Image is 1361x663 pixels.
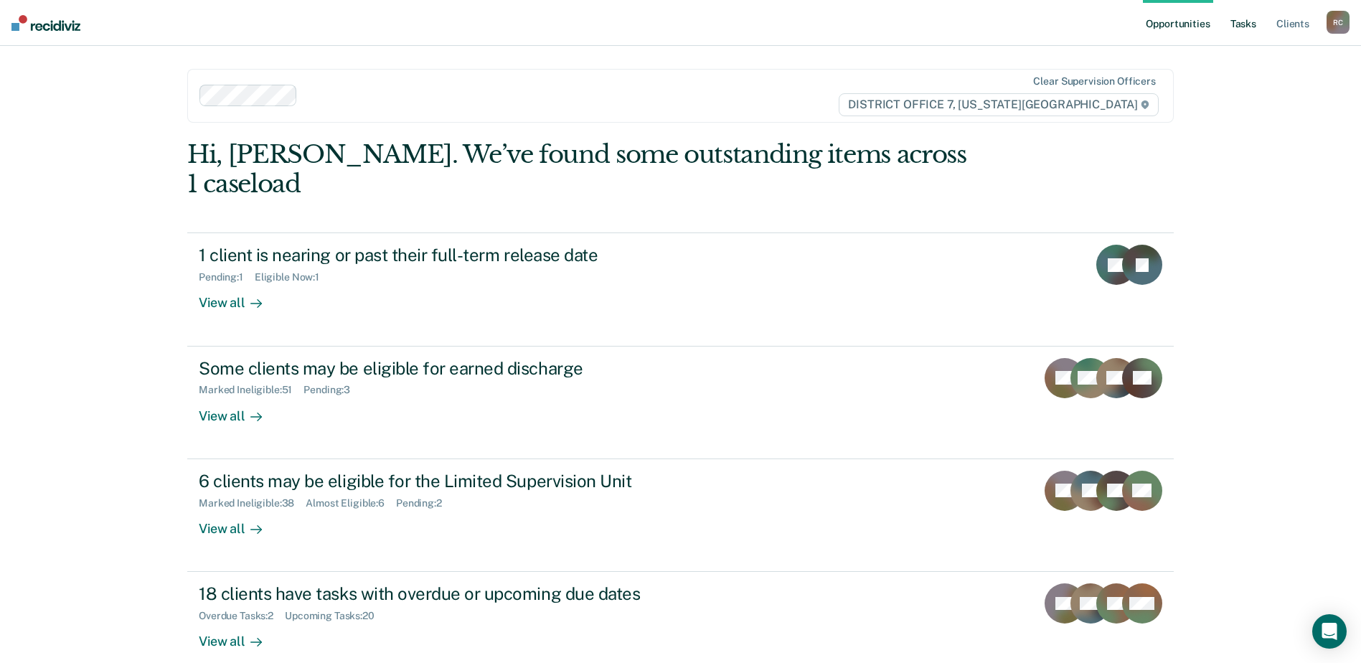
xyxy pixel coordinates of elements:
[187,459,1174,572] a: 6 clients may be eligible for the Limited Supervision UnitMarked Ineligible:38Almost Eligible:6Pe...
[199,497,306,509] div: Marked Ineligible : 38
[199,358,702,379] div: Some clients may be eligible for earned discharge
[199,271,255,283] div: Pending : 1
[199,622,279,650] div: View all
[1312,614,1347,649] div: Open Intercom Messenger
[199,583,702,604] div: 18 clients have tasks with overdue or upcoming due dates
[199,471,702,492] div: 6 clients may be eligible for the Limited Supervision Unit
[306,497,396,509] div: Almost Eligible : 6
[396,497,453,509] div: Pending : 2
[199,610,285,622] div: Overdue Tasks : 2
[199,509,279,537] div: View all
[303,384,362,396] div: Pending : 3
[199,283,279,311] div: View all
[1327,11,1350,34] div: R C
[1033,75,1155,88] div: Clear supervision officers
[285,610,386,622] div: Upcoming Tasks : 20
[187,232,1174,346] a: 1 client is nearing or past their full-term release datePending:1Eligible Now:1View all
[839,93,1158,116] span: DISTRICT OFFICE 7, [US_STATE][GEOGRAPHIC_DATA]
[199,396,279,424] div: View all
[187,347,1174,459] a: Some clients may be eligible for earned dischargeMarked Ineligible:51Pending:3View all
[199,384,303,396] div: Marked Ineligible : 51
[199,245,702,265] div: 1 client is nearing or past their full-term release date
[11,15,80,31] img: Recidiviz
[1327,11,1350,34] button: RC
[187,140,976,199] div: Hi, [PERSON_NAME]. We’ve found some outstanding items across 1 caseload
[255,271,331,283] div: Eligible Now : 1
